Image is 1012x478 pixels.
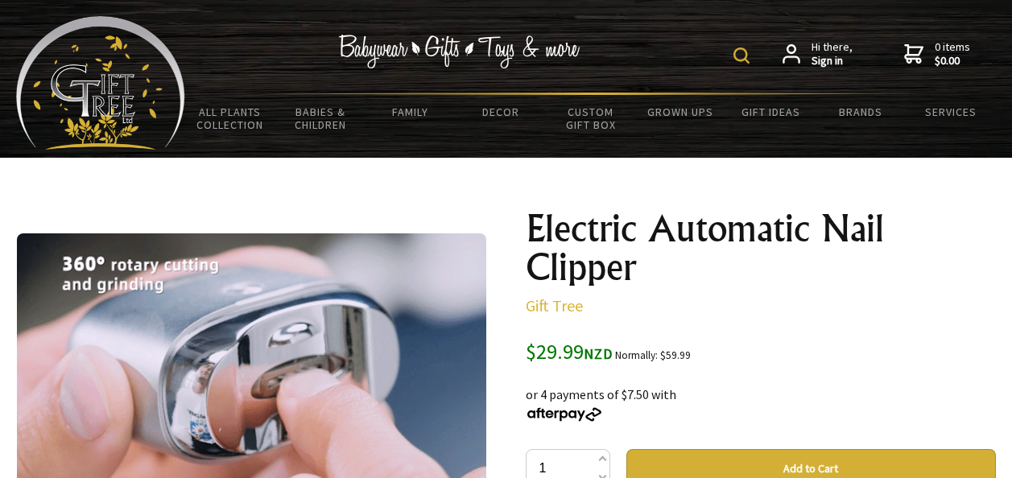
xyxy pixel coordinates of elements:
img: Afterpay [526,407,603,422]
strong: Sign in [812,54,853,68]
img: Babyware - Gifts - Toys and more... [16,16,185,150]
a: All Plants Collection [185,95,275,142]
a: Brands [816,95,906,129]
span: $29.99 [526,338,613,365]
a: Decor [456,95,546,129]
a: Grown Ups [635,95,725,129]
img: Babywear - Gifts - Toys & more [339,35,580,68]
a: Custom Gift Box [546,95,636,142]
a: 0 items$0.00 [904,40,970,68]
span: Hi there, [812,40,853,68]
a: Hi there,Sign in [783,40,853,68]
small: Normally: $59.99 [615,348,691,362]
strong: $0.00 [935,54,970,68]
div: or 4 payments of $7.50 with [526,365,996,423]
img: product search [733,47,750,64]
a: Babies & Children [275,95,366,142]
a: Gift Tree [526,295,583,315]
a: Services [906,95,996,129]
span: NZD [584,344,613,363]
span: 0 items [935,39,970,68]
a: Gift Ideas [725,95,816,129]
h1: Electric Automatic Nail Clipper [526,209,996,286]
a: Family [366,95,456,129]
